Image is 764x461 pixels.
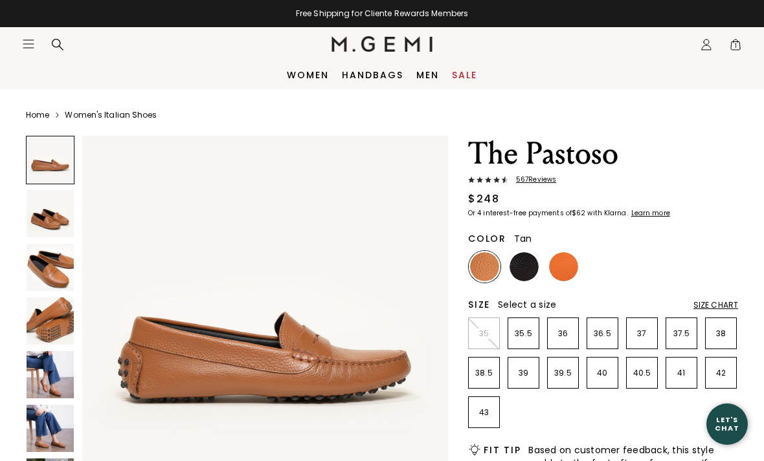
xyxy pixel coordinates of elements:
img: The Pastoso [27,244,74,291]
div: Let's Chat [706,416,748,432]
p: 42 [706,368,736,378]
a: Men [416,70,439,80]
span: Select a size [498,298,556,311]
a: Women [287,70,329,80]
p: 36.5 [587,328,618,339]
a: Learn more [630,209,670,217]
p: 38.5 [469,368,499,378]
h1: The Pastoso [468,136,738,172]
span: 567 Review s [508,176,556,184]
p: 43 [469,407,499,418]
div: $248 [468,191,499,207]
klarna-placement-style-amount: $62 [572,208,585,218]
a: Women's Italian Shoes [65,110,157,120]
p: 36 [548,328,578,339]
h2: Color [468,233,506,244]
p: 37 [627,328,657,339]
span: 1 [729,41,742,54]
h2: Fit Tip [484,445,521,455]
img: The Pastoso [27,405,74,452]
p: 41 [666,368,697,378]
a: 567Reviews [468,176,738,186]
p: 38 [706,328,736,339]
p: 35.5 [508,328,539,339]
img: The Pastoso [27,351,74,398]
p: 37.5 [666,328,697,339]
img: Black [510,252,539,281]
img: The Pastoso [27,297,74,345]
klarna-placement-style-cta: Learn more [631,208,670,218]
klarna-placement-style-body: Or 4 interest-free payments of [468,208,572,218]
button: Open site menu [22,38,35,50]
img: Tan [470,252,499,281]
span: Tan [514,232,532,245]
p: 40.5 [627,368,657,378]
p: 39 [508,368,539,378]
a: Handbags [342,70,403,80]
p: 39.5 [548,368,578,378]
div: Size Chart [693,300,738,310]
p: 40 [587,368,618,378]
img: M.Gemi [331,36,433,52]
h2: Size [468,299,490,310]
a: Home [26,110,49,120]
img: Orangina [549,252,578,281]
img: The Pastoso [27,190,74,237]
klarna-placement-style-body: with Klarna [587,208,629,218]
p: 35 [469,328,499,339]
a: Sale [452,70,477,80]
